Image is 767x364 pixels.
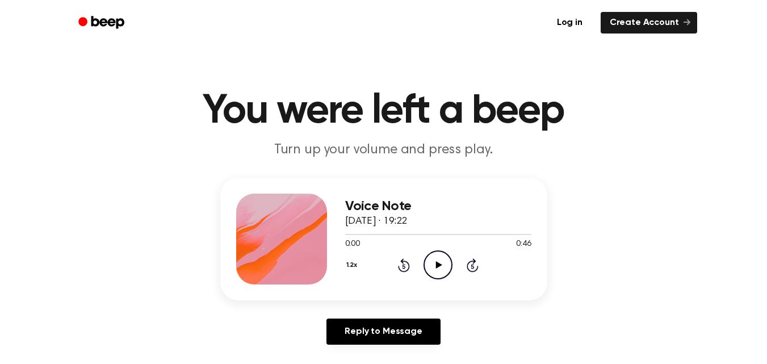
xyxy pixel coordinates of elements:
[326,319,440,345] a: Reply to Message
[601,12,697,34] a: Create Account
[345,256,362,275] button: 1.2x
[93,91,674,132] h1: You were left a beep
[166,141,602,160] p: Turn up your volume and press play.
[345,199,531,214] h3: Voice Note
[345,216,408,227] span: [DATE] · 19:22
[345,239,360,250] span: 0:00
[546,10,594,36] a: Log in
[516,239,531,250] span: 0:46
[70,12,135,34] a: Beep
